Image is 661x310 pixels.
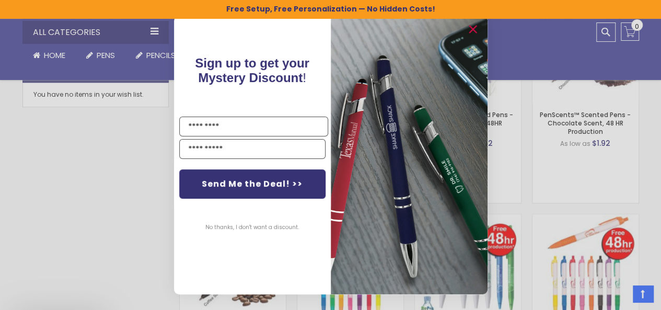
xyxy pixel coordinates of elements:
[179,169,326,199] button: Send Me the Deal! >>
[465,21,481,38] button: Close dialog
[331,16,488,294] img: 081b18bf-2f98-4675-a917-09431eb06994.jpeg
[195,56,309,85] span: !
[200,214,304,240] button: No thanks, I don't want a discount.
[195,56,309,85] span: Sign up to get your Mystery Discount
[575,282,661,310] iframe: Google Customer Reviews
[179,139,326,159] input: YOUR EMAIL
